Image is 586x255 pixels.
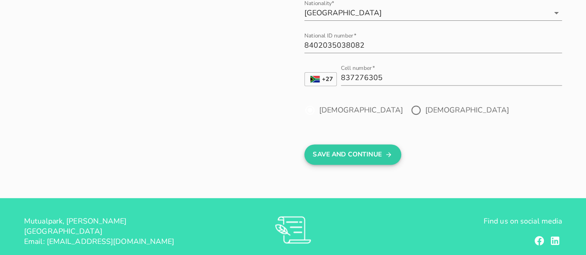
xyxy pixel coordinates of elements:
strong: +27 [322,76,333,82]
span: Mutualpark, [PERSON_NAME][GEOGRAPHIC_DATA] [24,216,127,236]
img: RVs0sauIwKhMoGR03FLGkjXSOVwkZRnQsltkF0QxpTsornXsmh1o7vbL94pqF3d8sZvAAAAAElFTkSuQmCC [275,216,311,243]
label: [DEMOGRAPHIC_DATA] [425,106,509,115]
label: [DEMOGRAPHIC_DATA] [319,106,403,115]
p: Find us on social media [383,216,562,226]
div: Nationality*[GEOGRAPHIC_DATA] [304,6,562,20]
span: Email: [EMAIL_ADDRESS][DOMAIN_NAME] [24,236,175,247]
label: Cell number* [341,65,375,72]
label: National ID number* [304,32,356,39]
button: Save And Continue [304,144,401,165]
div: [GEOGRAPHIC_DATA] [304,9,382,17]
